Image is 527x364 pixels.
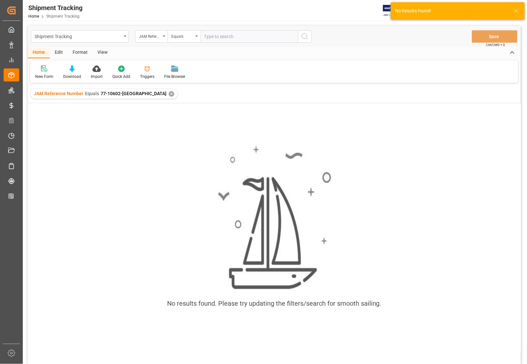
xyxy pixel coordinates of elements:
[200,30,298,43] input: Type to search
[171,32,193,39] div: Equals
[140,74,154,80] div: Triggers
[135,30,168,43] button: open menu
[35,74,53,80] div: New Form
[164,74,185,80] div: File Browser
[68,47,93,58] div: Format
[50,47,68,58] div: Edit
[395,7,507,14] div: No Results found!
[85,91,99,96] span: Equals
[101,91,166,96] span: 77-10602-[GEOGRAPHIC_DATA]
[298,30,312,43] button: search button
[486,42,505,47] span: Ctrl/CMD + S
[28,14,39,19] a: Home
[35,32,121,40] div: Shipment Tracking
[63,74,81,80] div: Download
[93,47,112,58] div: View
[91,74,103,80] div: Import
[217,145,331,291] img: smooth_sailing.jpeg
[112,74,130,80] div: Quick Add
[383,5,406,16] img: Exertis%20JAM%20-%20Email%20Logo.jpg_1722504956.jpg
[168,30,200,43] button: open menu
[169,91,174,97] div: ✕
[472,30,518,43] button: Save
[31,30,129,43] button: open menu
[28,3,82,13] div: Shipment Tracking
[34,91,83,96] span: JAM Reference Number
[28,47,50,58] div: Home
[167,298,381,308] div: No results found. Please try updating the filters/search for smooth sailing.
[139,32,161,39] div: JAM Reference Number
